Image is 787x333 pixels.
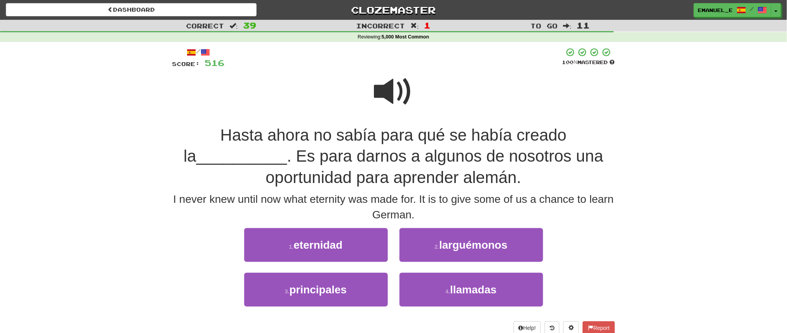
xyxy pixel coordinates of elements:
a: Clozemaster [268,3,519,17]
span: . Es para darnos a algunos de nosotros una oportunidad para aprender alemán. [266,147,603,187]
small: 2 . [435,244,440,250]
span: 11 [577,21,590,30]
span: llamadas [450,284,497,296]
span: Score: [172,61,200,67]
span: Correct [186,22,224,30]
span: Incorrect [356,22,405,30]
small: 3 . [285,288,290,295]
span: : [410,23,419,29]
span: eternidad [294,239,342,251]
span: 100 % [562,59,578,65]
span: larguémonos [439,239,507,251]
span: / [750,6,754,12]
strong: 5,000 Most Common [382,34,429,40]
a: emanuel_e / [694,3,771,17]
button: 2.larguémonos [400,228,543,262]
span: 39 [243,21,257,30]
span: 1 [424,21,431,30]
span: principales [289,284,347,296]
span: : [229,23,238,29]
span: __________ [196,147,287,165]
a: Dashboard [6,3,257,16]
small: 1 . [289,244,294,250]
div: I never knew until now what eternity was made for. It is to give some of us a chance to learn Ger... [172,192,615,223]
button: 3.principales [244,273,388,307]
small: 4 . [446,288,450,295]
button: 1.eternidad [244,228,388,262]
div: / [172,47,225,57]
div: Mastered [562,59,615,66]
button: 4.llamadas [400,273,543,307]
span: To go [530,22,558,30]
span: Hasta ahora no sabía para qué se había creado la [184,126,567,166]
span: 516 [205,58,225,68]
span: emanuel_e [698,7,733,14]
span: : [563,23,572,29]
